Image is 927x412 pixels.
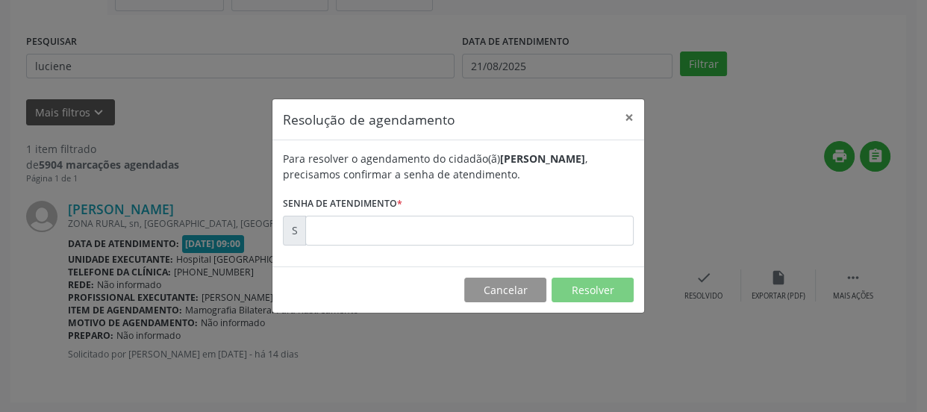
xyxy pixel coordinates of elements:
[283,216,306,246] div: S
[283,193,402,216] label: Senha de atendimento
[464,278,546,303] button: Cancelar
[614,99,644,136] button: Close
[552,278,634,303] button: Resolver
[283,110,455,129] h5: Resolução de agendamento
[283,151,634,182] div: Para resolver o agendamento do cidadão(ã) , precisamos confirmar a senha de atendimento.
[500,152,585,166] b: [PERSON_NAME]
